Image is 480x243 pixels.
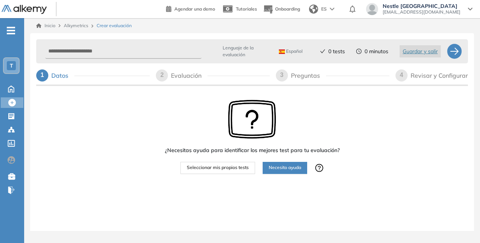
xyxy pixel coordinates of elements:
[328,48,345,55] span: 0 tests
[383,3,460,9] span: Nestle [GEOGRAPHIC_DATA]
[400,72,403,78] span: 4
[174,6,215,12] span: Agendar una demo
[2,5,47,14] img: Logo
[356,49,362,54] span: clock-circle
[160,72,164,78] span: 2
[309,5,318,14] img: world
[64,23,88,28] span: Alkymetrics
[411,69,468,82] div: Revisar y Configurar
[321,6,327,12] span: ES
[263,162,307,174] button: Necesito ayuda
[7,30,15,31] i: -
[36,69,150,82] div: 1Datos
[269,164,301,171] span: Necesito ayuda
[223,45,268,58] span: Lenguaje de la evaluación
[320,49,325,54] span: check
[400,45,441,57] button: Guardar y salir
[442,207,480,243] div: Widget de chat
[403,47,438,55] span: Guardar y salir
[291,69,326,82] div: Preguntas
[279,49,285,54] img: ESP
[165,146,340,154] span: ¿Necesitas ayuda para identificar los mejores test para tu evaluación?
[171,69,208,82] div: Evaluación
[442,207,480,243] iframe: Chat Widget
[263,1,300,17] button: Onboarding
[41,72,44,78] span: 1
[275,6,300,12] span: Onboarding
[280,72,283,78] span: 3
[97,22,132,29] span: Crear evaluación
[365,48,388,55] span: 0 minutos
[51,69,74,82] div: Datos
[10,63,13,69] span: T
[180,162,255,174] button: Seleccionar mis propios tests
[166,4,215,13] a: Agendar una demo
[383,9,460,15] span: [EMAIL_ADDRESS][DOMAIN_NAME]
[36,22,55,29] a: Inicio
[187,164,249,171] span: Seleccionar mis propios tests
[279,48,303,54] span: Español
[236,6,257,12] span: Tutoriales
[330,8,334,11] img: arrow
